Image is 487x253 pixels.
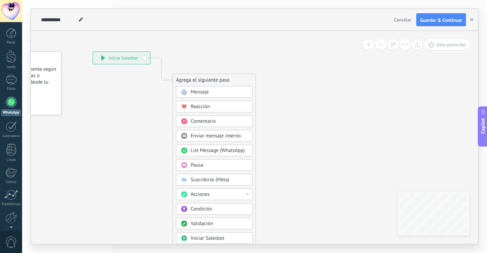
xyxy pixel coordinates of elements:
[394,17,411,23] span: Cancelar
[191,191,210,198] span: Acciones
[1,134,21,138] div: Calendario
[191,206,212,212] span: Condición
[191,176,230,183] span: Suscribirse (Meta)
[191,220,213,227] span: Validación
[191,89,209,95] span: Mensaje
[480,118,486,134] span: Copilot
[191,147,245,154] span: List Message (WhatsApp)
[416,13,466,26] button: Guardar & Continuar
[191,103,210,110] span: Reacción
[1,87,21,91] div: Chats
[424,39,470,50] button: Vista previa bot
[436,42,466,48] span: Vista previa bot
[191,162,203,168] span: Pausa
[173,74,256,86] div: Agrega el siguiente paso
[1,109,21,116] div: WhatsApp
[191,235,224,241] span: Iniciar Salesbot
[1,65,21,69] div: Leads
[191,133,241,139] span: Enviar mensaje interno
[93,52,150,64] div: Iniciar Salesbot
[1,158,21,162] div: Listas
[1,180,21,184] div: Correo
[420,18,462,22] span: Guardar & Continuar
[1,40,21,45] div: Panel
[1,202,21,206] div: Estadísticas
[191,118,216,124] span: Comentario
[391,15,414,25] button: Cancelar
